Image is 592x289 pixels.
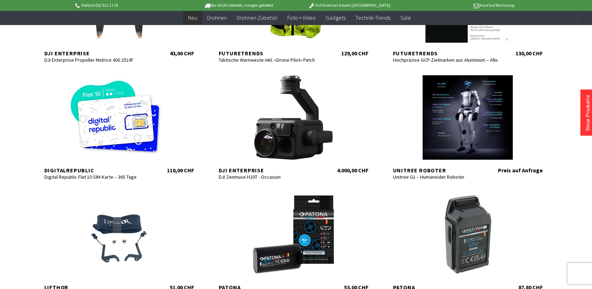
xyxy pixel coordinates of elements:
a: Sale [395,11,416,25]
a: Gadgets [321,11,350,25]
div: DJI Enterprise Propeller Matrice 400 2510F [44,57,149,63]
span: Foto + Video [287,14,316,21]
div: Futuretrends [393,50,498,57]
span: Drohnen [207,14,227,21]
div: Futuretrends [219,50,324,57]
span: Technik-Trends [355,14,390,21]
div: Unitree G1 – Humanoider Roboter [393,174,498,180]
p: Kauf auf Rechnung [404,1,514,10]
a: DJI Enterprise DJI Zenmuse H20T - Occasion 4.000,00 CHF [212,75,375,174]
span: Gadgets [326,14,345,21]
div: 130,00 CHF [516,50,543,57]
div: 43,00 CHF [170,50,194,57]
a: Neu [183,11,202,25]
div: Hochpräzise GCP-Zielmarken aus Aluminium – Allwetter & Drohnen-kompatibel [393,57,498,63]
span: Sale [400,14,411,21]
div: Taktische Warnweste inkl. «Drone Pilot» Patch [219,57,324,63]
p: Hotline 032 511 11 03 [74,1,184,10]
div: Digital Republic Flat 10 SIM-Karte – 365 Tage [44,174,149,180]
div: 129,00 CHF [341,50,368,57]
a: Drohnen Zubehör [232,11,282,25]
a: Drohnen [202,11,232,25]
a: digitalrepublic Digital Republic Flat 10 SIM-Karte – 365 Tage 110,00 CHF [37,75,201,174]
div: DJI Enterprise [44,50,149,57]
a: Unitree Roboter Unitree G1 – Humanoider Roboter Preis auf Anfrage [386,75,550,174]
a: Technik-Trends [350,11,395,25]
div: DJI Enterprise [219,167,324,174]
a: Neue Produkte [584,95,591,131]
div: digitalrepublic [44,167,149,174]
div: Unitree Roboter [393,167,498,174]
a: Foto + Video [282,11,321,25]
span: Drohnen Zubehör [237,14,278,21]
span: Neu [188,14,197,21]
div: 110,00 CHF [167,167,194,174]
div: DJI Zenmuse H20T - Occasion [219,174,324,180]
div: Preis auf Anfrage [498,167,543,174]
p: DJI Drohnen Dealer [GEOGRAPHIC_DATA] [294,1,404,10]
p: Bis 16 Uhr bestellt, morgen geliefert. [184,1,294,10]
div: 4.000,00 CHF [337,167,368,174]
